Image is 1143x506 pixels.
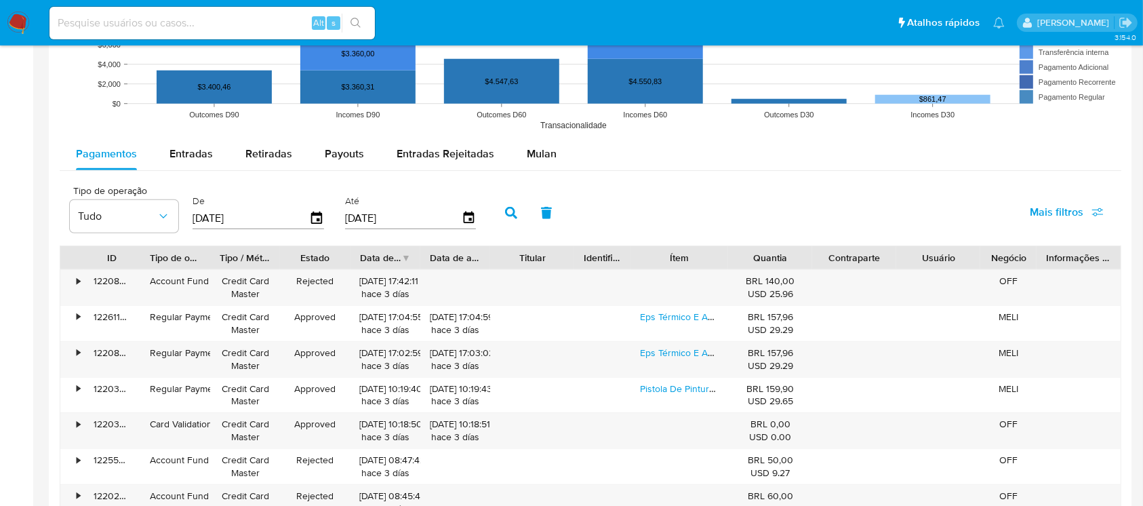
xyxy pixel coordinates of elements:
span: s [332,16,336,29]
a: Notificações [993,17,1005,28]
span: Atalhos rápidos [907,16,980,30]
p: adriano.brito@mercadolivre.com [1037,16,1114,29]
input: Pesquise usuários ou casos... [49,14,375,32]
button: search-icon [342,14,369,33]
span: 3.154.0 [1115,32,1136,43]
a: Sair [1119,16,1133,30]
span: Alt [313,16,324,29]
